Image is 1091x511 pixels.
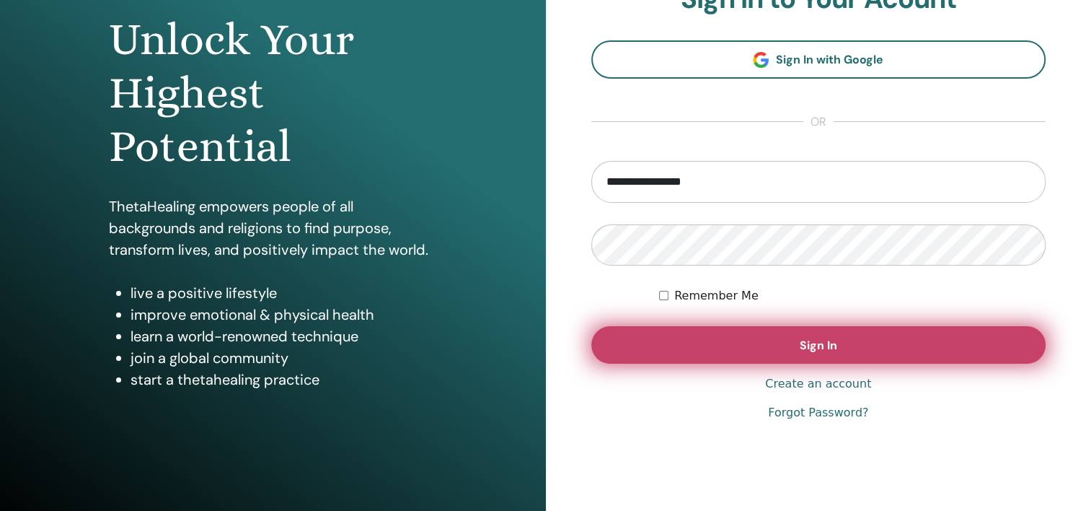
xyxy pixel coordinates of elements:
[765,375,871,393] a: Create an account
[591,40,1046,79] a: Sign In with Google
[109,13,436,174] h1: Unlock Your Highest Potential
[109,196,436,261] p: ThetaHealing empowers people of all backgrounds and religions to find purpose, transform lives, a...
[768,404,868,422] a: Forgot Password?
[131,326,436,347] li: learn a world-renowned technique
[131,369,436,390] li: start a thetahealing practice
[131,282,436,304] li: live a positive lifestyle
[659,287,1046,305] div: Keep me authenticated indefinitely or until I manually logout
[800,338,837,353] span: Sign In
[674,287,759,305] label: Remember Me
[776,52,883,67] span: Sign In with Google
[131,347,436,369] li: join a global community
[591,326,1046,364] button: Sign In
[131,304,436,326] li: improve emotional & physical health
[803,113,834,131] span: or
